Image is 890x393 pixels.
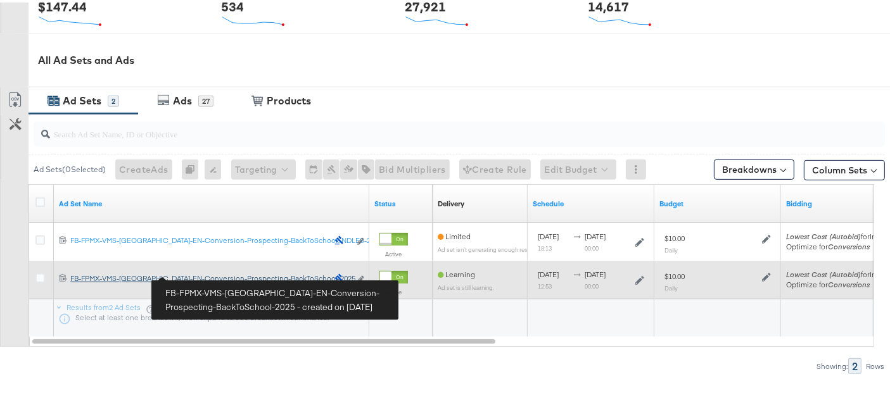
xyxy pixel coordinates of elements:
[438,196,464,206] a: Reflects the ability of your Ad Set to achieve delivery based on ad states, schedule and budget.
[34,161,106,173] div: Ad Sets ( 0 Selected)
[438,267,475,277] span: Learning
[182,157,205,177] div: 0
[664,282,678,289] sub: Daily
[438,196,464,206] div: Delivery
[664,244,678,251] sub: Daily
[374,196,428,206] a: Shows the current state of your Ad Set.
[659,196,776,206] a: Shows the current budget of Ad Set.
[714,157,794,177] button: Breakdowns
[786,267,861,277] em: Lowest Cost (Autobid)
[379,247,408,256] label: Active
[585,267,606,277] span: [DATE]
[173,91,192,106] div: Ads
[538,229,559,239] span: [DATE]
[50,114,810,139] input: Search Ad Set Name, ID or Objective
[538,280,552,287] sub: 12:53
[70,233,327,243] div: FB-FPMX-VMS-[GEOGRAPHIC_DATA]-EN-Conversion-Prospecting-BackToSchool...NDLES-2025
[63,91,101,106] div: Ad Sets
[664,231,685,241] div: $10.00
[538,267,559,277] span: [DATE]
[533,196,649,206] a: Shows when your Ad Set is scheduled to deliver.
[70,271,327,281] div: FB-FPMX-VMS-[GEOGRAPHIC_DATA]-EN-Conversion-Prospecting-BackToSchool-2025
[538,242,552,249] sub: 18:13
[438,243,596,251] sub: Ad set isn’t generating enough results to exit learning phase.
[70,233,327,246] a: FB-FPMX-VMS-[GEOGRAPHIC_DATA]-EN-Conversion-Prospecting-BackToSchool...NDLES-2025
[585,242,599,249] sub: 00:00
[198,93,213,104] div: 27
[585,229,606,239] span: [DATE]
[70,271,327,284] a: FB-FPMX-VMS-[GEOGRAPHIC_DATA]-EN-Conversion-Prospecting-BackToSchool-2025
[379,285,408,294] label: Active
[108,93,119,104] div: 2
[828,277,870,287] em: Conversions
[786,229,861,239] em: Lowest Cost (Autobid)
[438,281,494,289] sub: Ad set is still learning.
[865,359,885,368] div: Rows
[848,356,861,371] div: 2
[59,196,364,206] a: Your Ad Set name.
[816,359,848,368] div: Showing:
[438,229,471,239] span: Limited
[585,280,599,287] sub: 00:00
[267,91,311,106] div: Products
[804,158,885,178] button: Column Sets
[664,269,685,279] div: $10.00
[828,239,870,249] em: Conversions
